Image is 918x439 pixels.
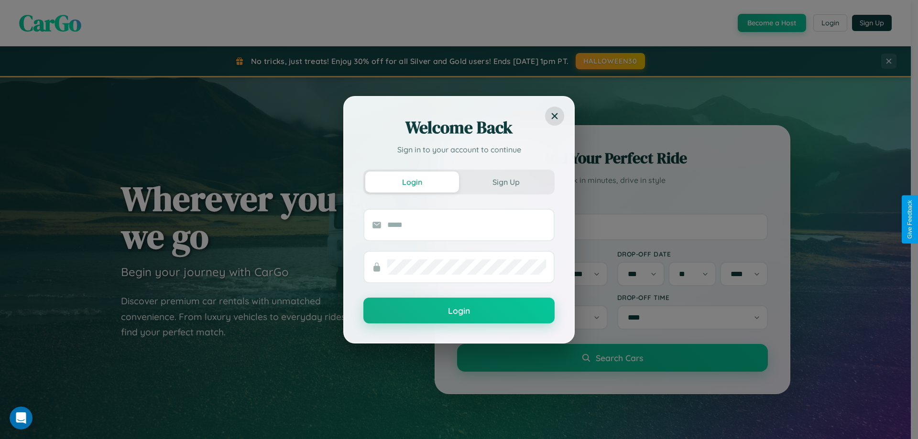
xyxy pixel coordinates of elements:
[365,171,459,193] button: Login
[907,200,913,239] div: Give Feedback
[363,144,555,155] p: Sign in to your account to continue
[459,171,553,193] button: Sign Up
[363,116,555,139] h2: Welcome Back
[10,407,33,429] iframe: Intercom live chat
[363,298,555,323] button: Login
